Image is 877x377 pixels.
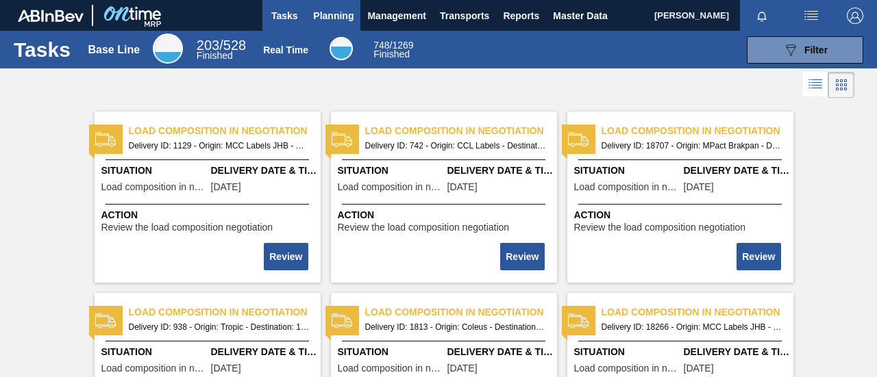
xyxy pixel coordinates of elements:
span: Delivery ID: 742 - Origin: CCL Labels - Destination: 1SD [365,138,546,153]
span: / 1269 [373,40,413,51]
span: 203 [197,38,219,53]
span: Load composition in negotiation [365,305,557,320]
span: 03/13/2023, [211,363,241,374]
img: TNhmsLtSVTkK8tSr43FrP2fwEKptu5GPRR3wAAAABJRU5ErkJggg== [18,10,84,22]
span: Planning [313,8,354,24]
span: Reports [503,8,539,24]
span: Action [101,208,317,222]
img: status [95,129,116,150]
div: Complete task: 2262641 [738,242,782,272]
div: Real Time [373,41,413,59]
span: Load composition in negotiation [574,182,680,192]
span: 748 [373,40,389,51]
span: 06/02/2023, [447,363,478,374]
span: Situation [338,345,444,359]
span: 01/27/2023, [447,182,478,192]
div: Real Time [330,37,353,60]
span: Load composition in negotiation [101,182,208,192]
span: Transports [440,8,489,24]
span: Load composition in negotiation [338,363,444,374]
span: Finished [197,50,233,61]
span: Delivery Date & Time [211,164,317,178]
span: Load composition in negotiation [338,182,444,192]
span: Management [367,8,426,24]
span: Action [338,208,554,222]
span: Delivery Date & Time [684,164,790,178]
div: Complete task: 2262639 [265,242,309,272]
span: Delivery Date & Time [684,345,790,359]
div: Card Vision [828,72,854,98]
div: Base Line [197,40,246,60]
span: Tasks [269,8,299,24]
img: status [568,129,589,150]
span: Load composition in negotiation [101,363,208,374]
div: List Vision [803,72,828,98]
span: Review the load composition negotiation [101,222,273,233]
img: userActions [803,8,819,24]
span: Action [574,208,790,222]
span: Finished [373,49,410,60]
span: Load composition in negotiation [365,124,557,138]
div: Complete task: 2262640 [502,242,545,272]
img: status [332,311,352,331]
span: Delivery ID: 18266 - Origin: MCC Labels JHB - Destination: 1SD [602,320,782,335]
img: Logout [847,8,863,24]
span: Load composition in negotiation [602,305,793,320]
span: Master Data [553,8,607,24]
span: Situation [338,164,444,178]
span: Load composition in negotiation [574,363,680,374]
span: Situation [101,345,208,359]
span: 03/31/2023, [211,182,241,192]
span: Delivery ID: 18707 - Origin: MPact Brakpan - Destination: 1SD [602,138,782,153]
button: Notifications [740,6,784,25]
img: status [95,311,116,331]
img: status [568,311,589,331]
span: Delivery ID: 1813 - Origin: Coleus - Destination: 1SD [365,320,546,335]
button: Filter [747,36,863,64]
div: Base Line [153,34,183,64]
img: status [332,129,352,150]
span: Review the load composition negotiation [338,222,510,233]
span: 09/05/2025, [684,182,714,192]
span: Delivery Date & Time [447,164,554,178]
span: Situation [574,164,680,178]
span: Delivery Date & Time [447,345,554,359]
div: Base Line [88,44,140,56]
span: Delivery ID: 938 - Origin: Tropic - Destination: 1SD [129,320,310,335]
span: Load composition in negotiation [602,124,793,138]
span: Delivery Date & Time [211,345,317,359]
span: 08/20/2025, [684,363,714,374]
div: Real Time [263,44,308,55]
span: Delivery ID: 1129 - Origin: MCC Labels JHB - Destination: 1SD [129,138,310,153]
button: Review [737,243,780,270]
button: Review [500,243,544,270]
span: Filter [804,44,828,55]
h1: Tasks [14,42,71,57]
span: Review the load composition negotiation [574,222,746,233]
span: Load composition in negotiation [129,124,321,138]
span: / 528 [197,38,246,53]
span: Situation [101,164,208,178]
span: Situation [574,345,680,359]
button: Review [264,243,308,270]
span: Load composition in negotiation [129,305,321,320]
